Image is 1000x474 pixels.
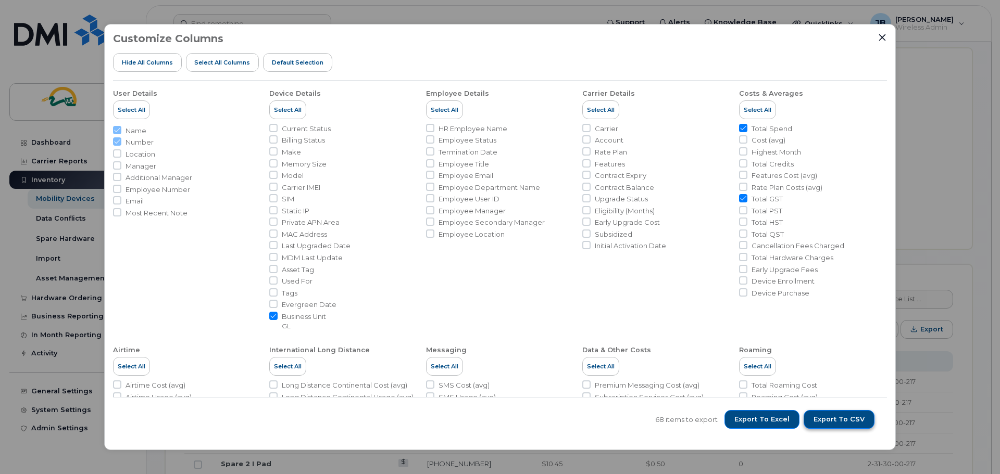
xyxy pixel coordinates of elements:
[282,159,327,169] span: Memory Size
[752,147,801,157] span: Highest Month
[752,241,844,251] span: Cancellation Fees Charged
[752,217,783,227] span: Total HST
[439,135,496,145] span: Employee Status
[282,135,325,145] span: Billing Status
[752,276,815,286] span: Device Enrollment
[752,288,809,298] span: Device Purchase
[739,357,776,376] button: Select All
[282,380,407,390] span: Long Distance Continental Cost (avg)
[752,265,818,275] span: Early Upgrade Fees
[439,380,490,390] span: SMS Cost (avg)
[126,185,190,195] span: Employee Number
[752,135,785,145] span: Cost (avg)
[439,217,545,227] span: Employee Secondary Manager
[739,89,803,98] div: Costs & Averages
[126,196,144,206] span: Email
[122,58,173,67] span: Hide All Columns
[744,106,771,114] span: Select All
[752,229,784,239] span: Total QST
[439,171,493,181] span: Employee Email
[431,362,458,370] span: Select All
[752,183,822,193] span: Rate Plan Costs (avg)
[126,208,187,218] span: Most Recent Note
[595,194,648,204] span: Upgrade Status
[439,206,506,216] span: Employee Manager
[126,161,156,171] span: Manager
[804,410,874,429] button: Export to CSV
[582,100,619,119] button: Select All
[752,159,794,169] span: Total Credits
[282,194,294,204] span: SIM
[118,362,145,370] span: Select All
[439,159,489,169] span: Employee Title
[724,410,799,429] button: Export to Excel
[126,173,192,183] span: Additional Manager
[752,124,792,134] span: Total Spend
[814,415,865,424] span: Export to CSV
[752,206,782,216] span: Total PST
[595,229,632,239] span: Subsidized
[126,126,146,136] span: Name
[282,300,336,310] span: Evergreen Date
[282,241,351,251] span: Last Upgraded Date
[739,100,776,119] button: Select All
[595,124,618,134] span: Carrier
[269,89,321,98] div: Device Details
[595,159,625,169] span: Features
[595,171,646,181] span: Contract Expiry
[282,288,297,298] span: Tags
[439,392,496,402] span: SMS Usage (avg)
[126,137,154,147] span: Number
[595,183,654,193] span: Contract Balance
[595,380,699,390] span: Premium Messaging Cost (avg)
[734,415,790,424] span: Export to Excel
[426,357,463,376] button: Select All
[126,380,185,390] span: Airtime Cost (avg)
[274,362,302,370] span: Select All
[431,106,458,114] span: Select All
[282,183,320,193] span: Carrier IMEI
[113,33,223,44] h3: Customize Columns
[439,229,505,239] span: Employee Location
[752,392,818,402] span: Roaming Cost (avg)
[126,149,155,159] span: Location
[282,312,326,322] span: Business Unit
[282,217,340,227] span: Private APN Area
[113,100,150,119] button: Select All
[282,147,301,157] span: Make
[282,276,312,286] span: Used For
[282,253,343,263] span: MDM Last Update
[582,89,635,98] div: Carrier Details
[595,206,655,216] span: Eligibility (Months)
[282,322,291,330] small: GL
[282,265,314,275] span: Asset Tag
[752,194,783,204] span: Total GST
[282,206,309,216] span: Static IP
[752,171,817,181] span: Features Cost (avg)
[587,106,615,114] span: Select All
[194,58,250,67] span: Select all Columns
[426,100,463,119] button: Select All
[272,58,323,67] span: Default Selection
[126,392,192,402] span: Airtime Usage (avg)
[595,135,623,145] span: Account
[113,345,140,355] div: Airtime
[282,171,304,181] span: Model
[582,345,651,355] div: Data & Other Costs
[186,53,259,72] button: Select all Columns
[274,106,302,114] span: Select All
[739,345,772,355] div: Roaming
[269,357,306,376] button: Select All
[595,241,666,251] span: Initial Activation Date
[282,392,414,402] span: Long Distance Continental Usage (avg)
[582,357,619,376] button: Select All
[282,124,331,134] span: Current Status
[655,415,718,425] span: 68 items to export
[595,392,704,402] span: Subscription Services Cost (avg)
[113,53,182,72] button: Hide All Columns
[595,217,660,227] span: Early Upgrade Cost
[426,89,489,98] div: Employee Details
[113,357,150,376] button: Select All
[426,345,467,355] div: Messaging
[269,345,370,355] div: International Long Distance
